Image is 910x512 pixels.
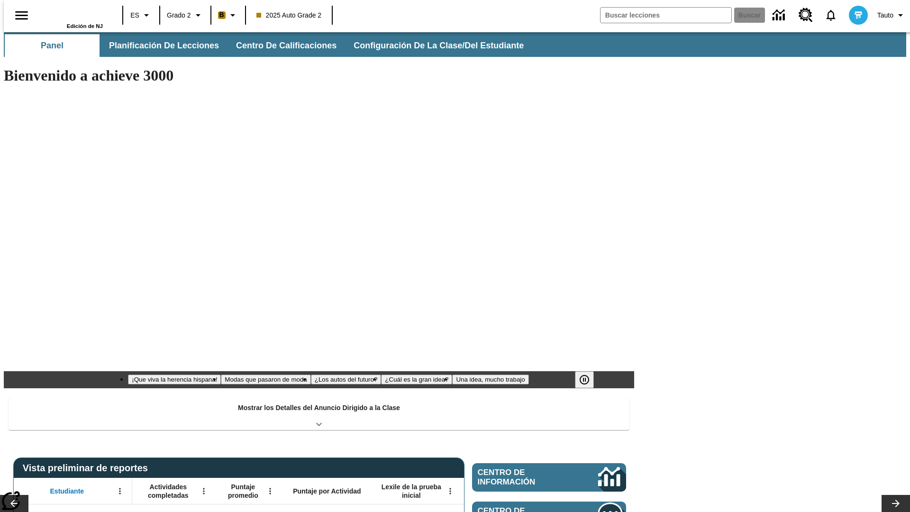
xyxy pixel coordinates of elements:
[41,3,103,29] div: Portada
[220,483,266,500] span: Puntaje promedio
[478,468,566,487] span: Centro de información
[219,9,224,21] span: B
[41,4,103,23] a: Portada
[472,463,626,492] a: Centro de información
[877,10,893,20] span: Tauto
[793,2,819,28] a: Centro de recursos, Se abrirá en una pestaña nueva.
[50,487,84,495] span: Estudiante
[874,7,910,24] button: Perfil/Configuración
[128,375,221,384] button: Diapositiva 1 ¡Que viva la herencia hispana!
[137,483,200,500] span: Actividades completadas
[452,375,528,384] button: Diapositiva 5 Una idea, mucho trabajo
[575,371,594,388] button: Pausar
[263,484,277,498] button: Abrir menú
[9,397,629,430] div: Mostrar los Detalles del Anuncio Dirigido a la Clase
[23,463,153,474] span: Vista preliminar de reportes
[849,6,868,25] img: avatar image
[4,32,906,57] div: Subbarra de navegación
[819,3,843,27] a: Notificaciones
[293,487,361,495] span: Puntaje por Actividad
[113,484,127,498] button: Abrir menú
[67,23,103,29] span: Edición de NJ
[377,483,446,500] span: Lexile de la prueba inicial
[101,34,227,57] button: Planificación de lecciones
[767,2,793,28] a: Centro de información
[221,375,310,384] button: Diapositiva 2 Modas que pasaron de moda
[256,10,322,20] span: 2025 Auto Grade 2
[163,7,208,24] button: Grado: Grado 2, Elige un grado
[346,34,531,57] button: Configuración de la clase/del estudiante
[167,10,191,20] span: Grado 2
[4,67,634,84] h1: Bienvenido a achieve 3000
[4,34,532,57] div: Subbarra de navegación
[238,403,400,413] p: Mostrar los Detalles del Anuncio Dirigido a la Clase
[130,10,139,20] span: ES
[843,3,874,27] button: Escoja un nuevo avatar
[228,34,344,57] button: Centro de calificaciones
[126,7,156,24] button: Lenguaje: ES, Selecciona un idioma
[311,375,382,384] button: Diapositiva 3 ¿Los autos del futuro?
[8,1,36,29] button: Abrir el menú lateral
[5,34,100,57] button: Panel
[882,495,910,512] button: Carrusel de lecciones, seguir
[381,375,452,384] button: Diapositiva 4 ¿Cuál es la gran idea?
[575,371,603,388] div: Pausar
[443,484,457,498] button: Abrir menú
[601,8,731,23] input: Buscar campo
[214,7,242,24] button: Boost El color de la clase es anaranjado claro. Cambiar el color de la clase.
[197,484,211,498] button: Abrir menú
